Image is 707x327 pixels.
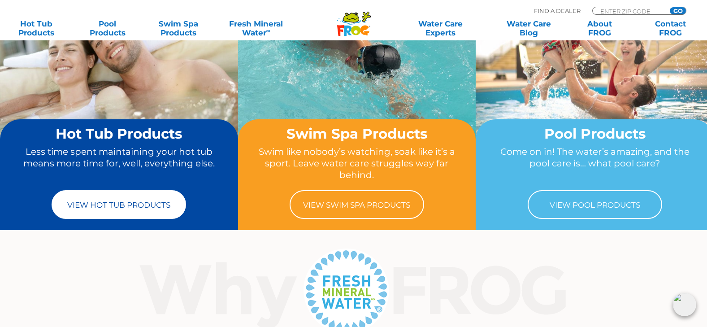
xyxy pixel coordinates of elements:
a: PoolProducts [80,19,135,37]
a: Fresh MineralWater∞ [221,19,291,37]
h2: Hot Tub Products [17,126,221,141]
a: AboutFROG [572,19,627,37]
p: Swim like nobody’s watching, soak like it’s a sport. Leave water care struggles way far behind. [255,146,459,181]
a: Water CareExperts [396,19,486,37]
img: openIcon [673,293,696,316]
a: Swim SpaProducts [151,19,206,37]
h2: Swim Spa Products [255,126,459,141]
a: Water CareBlog [501,19,556,37]
p: Less time spent maintaining your hot tub means more time for, well, everything else. [17,146,221,181]
a: View Swim Spa Products [290,190,424,219]
a: View Hot Tub Products [52,190,186,219]
a: ContactFROG [643,19,698,37]
input: Zip Code Form [599,7,660,15]
h2: Pool Products [493,126,697,141]
sup: ∞ [266,27,270,34]
p: Find A Dealer [534,7,581,15]
a: View Pool Products [528,190,662,219]
p: Come on in! The water’s amazing, and the pool care is… what pool care? [493,146,697,181]
a: Hot TubProducts [9,19,64,37]
input: GO [670,7,686,14]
